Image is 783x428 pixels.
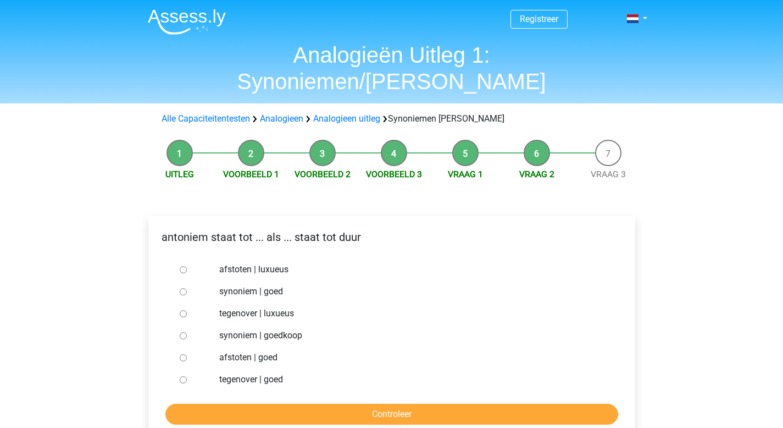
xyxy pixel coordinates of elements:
a: Voorbeeld 3 [366,169,422,179]
input: Controleer [165,404,618,425]
a: Voorbeeld 2 [295,169,351,179]
a: Vraag 2 [519,169,554,179]
a: Analogieen [260,113,303,124]
a: Uitleg [165,169,194,179]
h1: Analogieën Uitleg 1: Synoniemen/[PERSON_NAME] [139,42,645,95]
a: Voorbeeld 1 [223,169,279,179]
label: afstoten | goed [219,351,599,364]
a: Analogieen uitleg [313,113,380,124]
a: Vraag 3 [591,169,626,179]
label: synoniem | goedkoop [219,329,599,342]
label: tegenover | goed [219,373,599,386]
img: Assessly [148,9,226,35]
label: afstoten | luxueus [219,263,599,276]
label: tegenover | luxueus [219,307,599,320]
a: Registreer [520,14,558,24]
p: antoniem staat tot ... als ... staat tot duur [157,229,626,245]
a: Vraag 1 [448,169,483,179]
label: synoniem | goed [219,285,599,298]
div: Synoniemen [PERSON_NAME] [157,112,626,125]
a: Alle Capaciteitentesten [162,113,250,124]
